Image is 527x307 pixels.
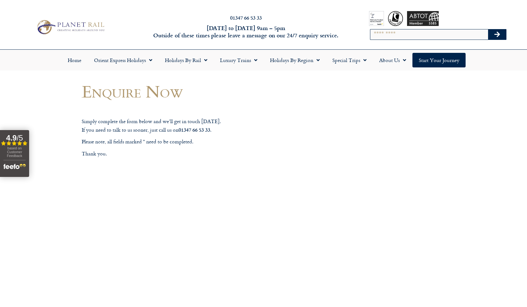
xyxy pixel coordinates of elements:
strong: 01347 66 53 33 [179,126,210,133]
a: Holidays by Rail [159,53,214,67]
a: Home [61,53,88,67]
p: Simply complete the form below and we’ll get in touch [DATE]. If you need to talk to us sooner, j... [82,117,319,134]
a: Luxury Trains [214,53,264,67]
a: Holidays by Region [264,53,326,67]
a: About Us [373,53,412,67]
img: Planet Rail Train Holidays Logo [34,18,107,36]
a: Start your Journey [412,53,466,67]
a: Orient Express Holidays [88,53,159,67]
button: Search [488,29,506,40]
a: Special Trips [326,53,373,67]
h6: [DATE] to [DATE] 9am – 5pm Outside of these times please leave a message on our 24/7 enquiry serv... [142,24,350,39]
p: Please note, all fields marked * need to be completed. [82,138,319,146]
a: 01347 66 53 33 [230,14,262,21]
p: Thank you. [82,150,319,158]
nav: Menu [3,53,524,67]
h1: Enquire Now [82,82,319,101]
